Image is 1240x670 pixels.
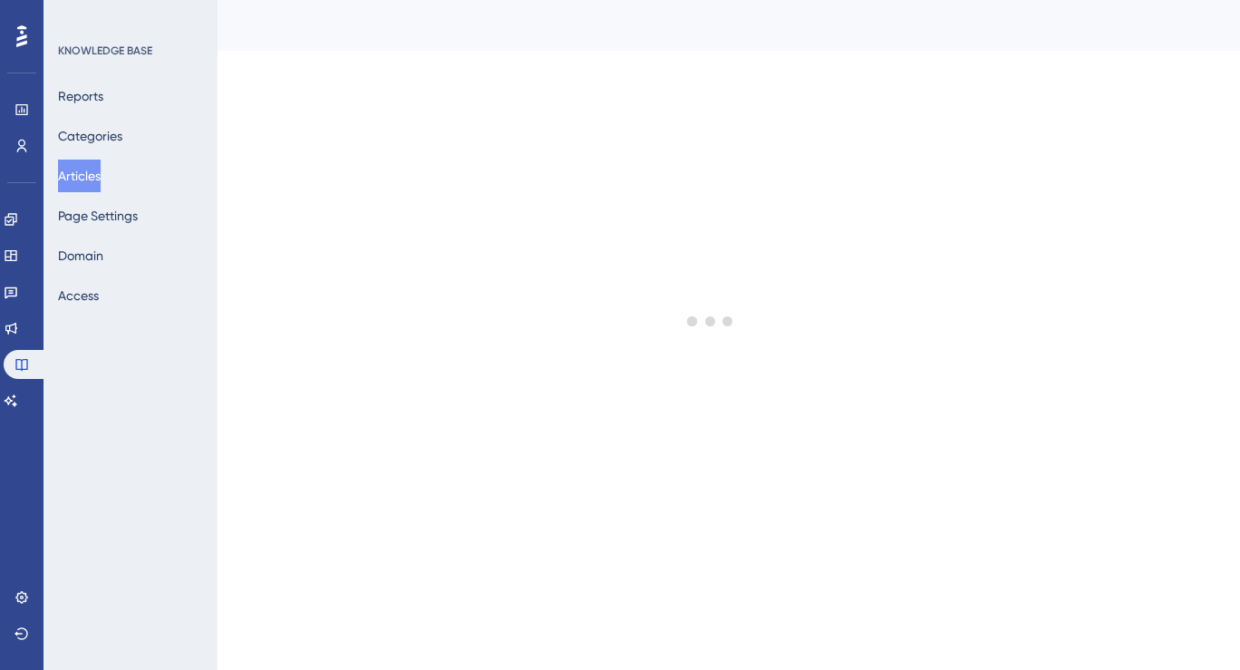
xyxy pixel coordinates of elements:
button: Categories [58,120,122,152]
button: Reports [58,80,103,112]
button: Access [58,279,99,312]
button: Domain [58,239,103,272]
button: Page Settings [58,199,138,232]
button: Articles [58,160,101,192]
div: KNOWLEDGE BASE [58,44,152,58]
